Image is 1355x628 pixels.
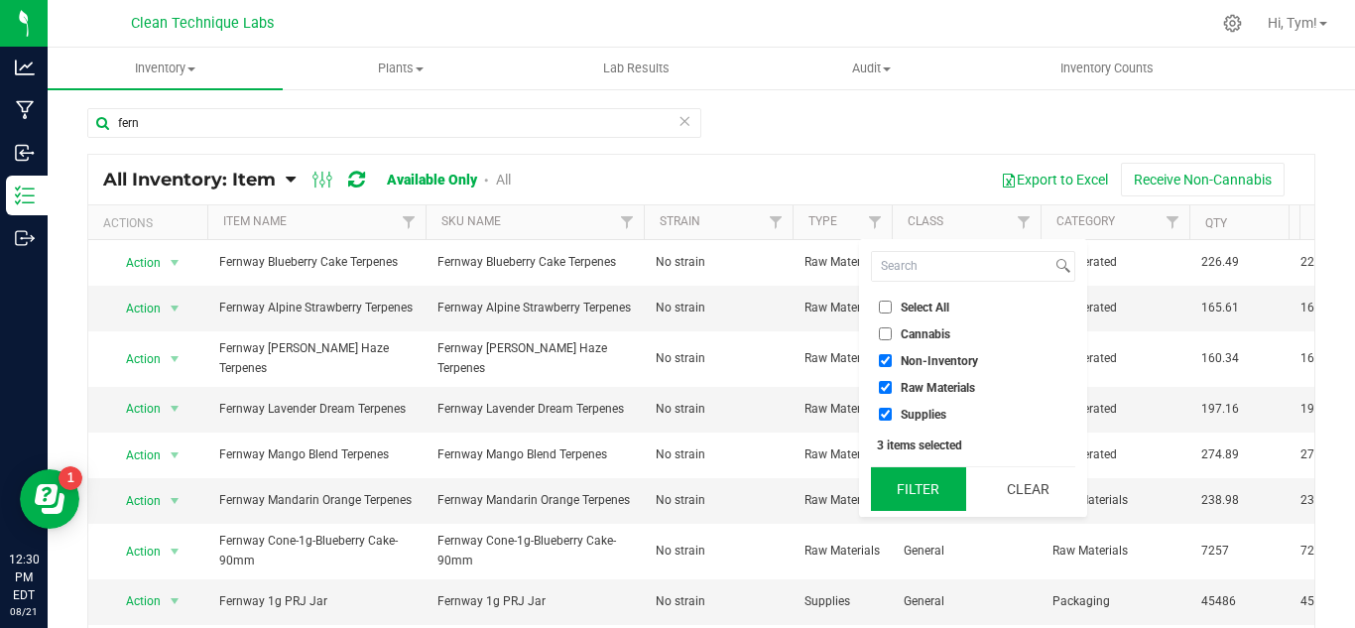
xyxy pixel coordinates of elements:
a: Inventory [48,48,283,89]
span: 160.34 [1201,349,1277,368]
span: General [904,592,1029,611]
span: All Inventory: Item [103,169,276,190]
span: Fernway Lavender Dream Terpenes [219,400,414,419]
span: Raw Materials [804,400,880,419]
span: Clean Technique Labs [131,15,274,32]
span: Refrigerated [1052,445,1177,464]
a: Available Only [387,172,477,188]
input: Non-Inventory [879,354,892,367]
span: Raw Materials [901,382,975,394]
span: Clear [677,108,691,134]
button: Clear [980,467,1075,511]
span: Inventory Counts [1034,60,1180,77]
span: Action [108,441,162,469]
span: Fernway Lavender Dream Terpenes [437,400,632,419]
span: Fernway Mango Blend Terpenes [437,445,632,464]
span: Fernway 1g PRJ Jar [219,592,414,611]
a: Filter [859,205,892,239]
a: Lab Results [518,48,753,89]
span: Fernway 1g PRJ Jar [437,592,632,611]
span: Action [108,587,162,615]
a: SKU Name [441,214,501,228]
span: Raw Materials [804,491,880,510]
span: Fernway Mandarin Orange Terpenes [219,491,414,510]
input: Search Item Name, Retail Display Name, SKU, Part Number... [87,108,701,138]
span: Select All [901,302,949,314]
div: 3 items selected [877,439,1069,452]
p: 12:30 PM EDT [9,551,39,604]
span: select [163,587,187,615]
span: No strain [656,491,781,510]
span: Raw Materials [804,542,880,561]
input: Select All [879,301,892,314]
a: Filter [1008,205,1041,239]
span: Raw Materials [804,253,880,272]
span: 226.49 [1201,253,1277,272]
span: No strain [656,592,781,611]
a: Filter [1157,205,1189,239]
span: Plants [284,60,517,77]
iframe: Resource center unread badge [59,466,82,490]
span: Action [108,487,162,515]
p: 08/21 [9,604,39,619]
span: No strain [656,349,781,368]
span: 197.16 [1201,400,1277,419]
a: Filter [760,205,793,239]
span: Fernway [PERSON_NAME] Haze Terpenes [437,339,632,377]
input: Raw Materials [879,381,892,394]
input: Cannabis [879,327,892,340]
span: Hi, Tym! [1268,15,1317,31]
span: Supplies [901,409,946,421]
span: select [163,487,187,515]
inline-svg: Outbound [15,228,35,248]
div: Manage settings [1220,14,1245,33]
span: No strain [656,445,781,464]
span: Non-Inventory [901,355,978,367]
span: Fernway Cone-1g-Blueberry Cake-90mm [219,532,414,569]
span: 45486 [1201,592,1277,611]
inline-svg: Inbound [15,143,35,163]
span: Packaging [1052,592,1177,611]
span: Supplies [804,592,880,611]
span: No strain [656,253,781,272]
button: Export to Excel [988,163,1121,196]
span: 238.98 [1201,491,1277,510]
span: Fernway [PERSON_NAME] Haze Terpenes [219,339,414,377]
span: Fernway Mango Blend Terpenes [219,445,414,464]
span: Action [108,395,162,423]
span: select [163,538,187,565]
span: Fernway Alpine Strawberry Terpenes [437,299,632,317]
a: Item Name [223,214,287,228]
span: Refrigerated [1052,400,1177,419]
span: Refrigerated [1052,253,1177,272]
span: select [163,345,187,373]
a: Plants [283,48,518,89]
span: No strain [656,299,781,317]
span: Cannabis [901,328,950,340]
a: All Inventory: Item [103,169,286,190]
a: Type [808,214,837,228]
span: Raw Materials [804,445,880,464]
span: Fernway Mandarin Orange Terpenes [437,491,632,510]
a: Audit [754,48,989,89]
span: 7257 [1201,542,1277,561]
span: Raw Materials [1052,491,1177,510]
span: Refrigerated [1052,349,1177,368]
a: Filter [611,205,644,239]
span: 165.61 [1201,299,1277,317]
span: Action [108,295,162,322]
a: Class [908,214,943,228]
a: All [496,172,511,188]
span: Action [108,345,162,373]
span: select [163,249,187,277]
span: Audit [755,60,988,77]
span: Lab Results [576,60,696,77]
span: Raw Materials [804,349,880,368]
span: select [163,295,187,322]
span: Refrigerated [1052,299,1177,317]
iframe: Resource center [20,469,79,529]
input: Search [872,252,1051,281]
span: Inventory [48,60,283,77]
span: Action [108,249,162,277]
